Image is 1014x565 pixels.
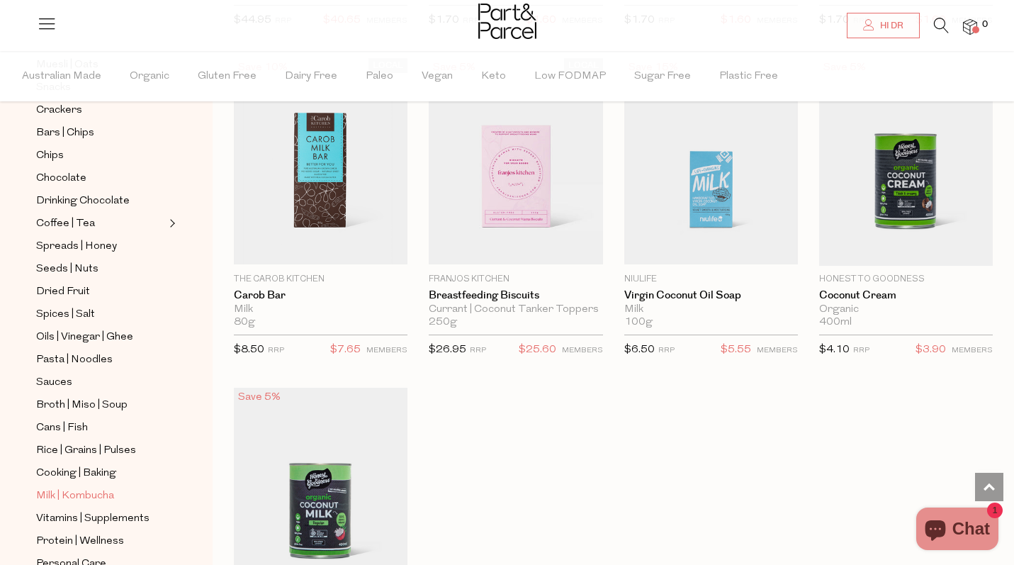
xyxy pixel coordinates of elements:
[36,237,165,255] a: Spreads | Honey
[234,316,255,329] span: 80g
[36,532,165,550] a: Protein | Wellness
[36,397,128,414] span: Broth | Miso | Soup
[422,52,453,101] span: Vegan
[429,59,602,264] img: Breastfeeding Biscuits
[963,19,977,34] a: 0
[36,124,165,142] a: Bars | Chips
[534,52,606,101] span: Low FODMAP
[877,20,903,32] span: Hi DR
[478,4,536,39] img: Part&Parcel
[819,303,993,316] div: Organic
[36,374,165,391] a: Sauces
[234,388,285,407] div: Save 5%
[634,52,691,101] span: Sugar Free
[36,374,72,391] span: Sauces
[658,347,675,354] small: RRP
[234,289,407,302] a: Carob Bar
[36,101,165,119] a: Crackers
[330,341,361,359] span: $7.65
[198,52,257,101] span: Gluten Free
[429,273,602,286] p: Franjos Kitchen
[979,18,991,31] span: 0
[36,465,116,482] span: Cooking | Baking
[624,289,798,302] a: Virgin Coconut Oil Soap
[624,303,798,316] div: Milk
[36,283,165,301] a: Dried Fruit
[366,52,393,101] span: Paleo
[624,273,798,286] p: Niulife
[36,284,90,301] span: Dried Fruit
[36,352,113,369] span: Pasta | Noodles
[36,125,94,142] span: Bars | Chips
[36,147,165,164] a: Chips
[130,52,169,101] span: Organic
[36,147,64,164] span: Chips
[912,508,1003,554] inbox-online-store-chat: Shopify online store chat
[819,273,993,286] p: Honest to Goodness
[624,345,655,355] span: $6.50
[916,341,946,359] span: $3.90
[36,306,165,323] a: Spices | Salt
[36,420,88,437] span: Cans | Fish
[481,52,506,101] span: Keto
[624,59,798,264] img: Virgin Coconut Oil Soap
[36,419,165,437] a: Cans | Fish
[36,442,136,459] span: Rice | Grains | Pulses
[268,347,284,354] small: RRP
[36,488,114,505] span: Milk | Kombucha
[847,13,920,38] a: Hi DR
[285,52,337,101] span: Dairy Free
[36,533,124,550] span: Protein | Wellness
[234,303,407,316] div: Milk
[234,345,264,355] span: $8.50
[36,442,165,459] a: Rice | Grains | Pulses
[36,306,95,323] span: Spices | Salt
[36,260,165,278] a: Seeds | Nuts
[721,341,751,359] span: $5.55
[429,345,466,355] span: $26.95
[757,347,798,354] small: MEMBERS
[853,347,869,354] small: RRP
[819,345,850,355] span: $4.10
[36,351,165,369] a: Pasta | Noodles
[36,216,95,233] span: Coffee | Tea
[234,59,407,264] img: Carob Bar
[36,170,86,187] span: Chocolate
[819,58,993,266] img: Coconut Cream
[22,52,101,101] span: Australian Made
[562,347,603,354] small: MEMBERS
[36,328,165,346] a: Oils | Vinegar | Ghee
[36,464,165,482] a: Cooking | Baking
[36,510,150,527] span: Vitamins | Supplements
[470,347,486,354] small: RRP
[36,238,117,255] span: Spreads | Honey
[36,215,165,233] a: Coffee | Tea
[36,510,165,527] a: Vitamins | Supplements
[366,347,407,354] small: MEMBERS
[36,102,82,119] span: Crackers
[36,193,130,210] span: Drinking Chocolate
[624,316,653,329] span: 100g
[36,261,98,278] span: Seeds | Nuts
[519,341,556,359] span: $25.60
[36,396,165,414] a: Broth | Miso | Soup
[36,169,165,187] a: Chocolate
[429,289,602,302] a: Breastfeeding Biscuits
[719,52,778,101] span: Plastic Free
[819,316,852,329] span: 400ml
[952,347,993,354] small: MEMBERS
[36,192,165,210] a: Drinking Chocolate
[36,487,165,505] a: Milk | Kombucha
[429,316,457,329] span: 250g
[819,289,993,302] a: Coconut Cream
[234,273,407,286] p: The Carob Kitchen
[36,329,133,346] span: Oils | Vinegar | Ghee
[429,303,602,316] div: Currant | Coconut Tanker Toppers
[166,215,176,232] button: Expand/Collapse Coffee | Tea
